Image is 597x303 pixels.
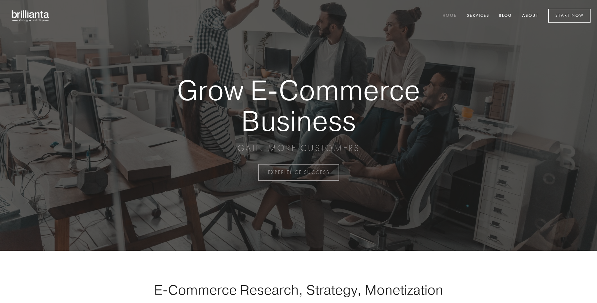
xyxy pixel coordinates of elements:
a: Services [463,11,494,21]
a: EXPERIENCE SUCCESS [258,164,339,181]
h1: E-Commerce Research, Strategy, Monetization [134,282,463,298]
img: brillianta - research, strategy, marketing [6,6,55,25]
strong: Grow E-Commerce Business [154,75,443,136]
a: Home [438,11,461,21]
a: Blog [495,11,516,21]
a: About [518,11,543,21]
p: GAIN MORE CUSTOMERS [154,142,443,154]
a: Start Now [548,9,591,23]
